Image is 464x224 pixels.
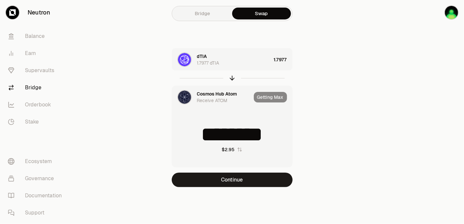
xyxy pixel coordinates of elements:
[3,79,71,96] a: Bridge
[3,62,71,79] a: Supervaults
[172,48,271,71] div: dTIA LogodTIA1.7977 dTIA
[3,187,71,204] a: Documentation
[172,48,292,71] button: dTIA LogodTIA1.7977 dTIA1.7977
[3,28,71,45] a: Balance
[178,91,191,104] img: ATOM Logo
[197,53,207,60] div: dTIA
[232,8,291,19] a: Swap
[172,173,293,187] button: Continue
[3,96,71,113] a: Orderbook
[3,45,71,62] a: Earn
[197,60,219,66] div: 1.7977 dTIA
[178,53,191,66] img: dTIA Logo
[222,146,242,153] button: $2.95
[197,91,237,97] div: Cosmos Hub Atom
[173,8,232,19] a: Bridge
[3,153,71,170] a: Ecosystem
[3,170,71,187] a: Governance
[172,86,251,108] div: ATOM LogoCosmos Hub AtomReceive ATOM
[222,146,234,153] div: $2.95
[3,204,71,221] a: Support
[445,6,458,19] img: amir1366t
[3,113,71,130] a: Stake
[274,48,292,71] div: 1.7977
[197,97,228,104] div: Receive ATOM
